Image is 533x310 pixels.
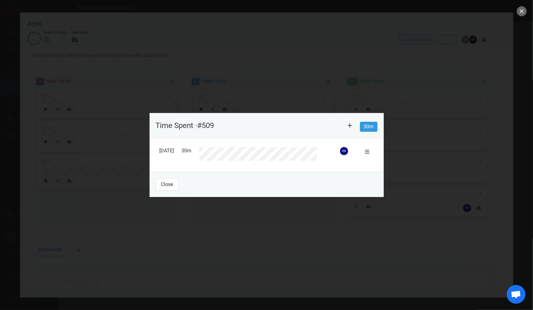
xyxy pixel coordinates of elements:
button: Close [156,178,179,191]
img: 26 [340,147,348,155]
div: Open de chat [507,285,526,304]
span: 30m [360,122,378,132]
p: Time Spent · #509 [156,122,343,129]
button: close [517,6,527,16]
td: [DATE] [156,145,178,165]
td: 30m [178,145,195,165]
